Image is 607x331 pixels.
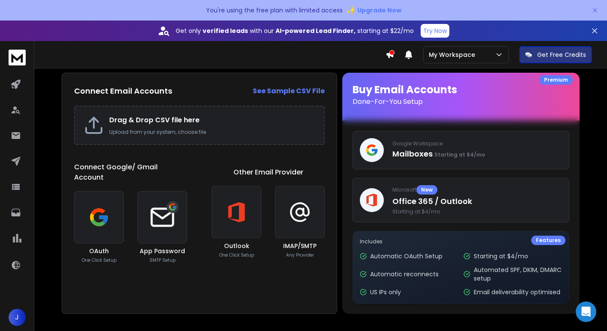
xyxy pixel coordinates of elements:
[531,236,565,245] div: Features
[74,85,172,97] h2: Connect Email Accounts
[370,270,439,278] p: Automatic reconnects
[82,257,117,263] p: One Click Setup
[206,6,343,15] p: You're using the free plan with limited access
[346,2,401,19] button: ✨Upgrade Now
[176,27,414,35] p: Get only with our starting at $22/mo
[537,50,586,59] p: Get Free Credits
[576,301,596,322] div: Open Intercom Messenger
[360,238,562,245] p: Includes
[357,6,401,15] span: Upgrade Now
[434,151,485,158] span: Starting at $4/mo
[392,140,562,147] p: Google Workspace
[286,252,314,258] p: Any Provider
[74,162,187,183] h1: Connect Google/ Gmail Account
[474,252,528,260] p: Starting at $4/mo
[224,242,249,250] h3: Outlook
[474,266,562,283] p: Automated SPF, DKIM, DMARC setup
[392,185,562,195] p: Microsoft
[109,115,315,125] h2: Drag & Drop CSV file here
[150,257,176,263] p: SMTP Setup
[353,83,569,107] h1: Buy Email Accounts
[9,309,26,326] button: J
[474,288,560,296] p: Email deliverability optimised
[203,27,248,35] strong: verified leads
[9,50,26,65] img: logo
[392,208,562,215] span: Starting at $4/mo
[283,242,317,250] h3: IMAP/SMTP
[275,27,356,35] strong: AI-powered Lead Finder,
[392,195,562,207] p: Office 365 / Outlook
[346,4,356,16] span: ✨
[109,129,315,136] p: Upload from your system, choose file
[89,247,109,255] h3: OAuth
[253,86,325,96] a: See Sample CSV File
[353,97,569,107] p: Done-For-You Setup
[370,288,401,296] p: US IPs only
[539,75,573,85] div: Premium
[429,50,478,59] p: My Workspace
[421,24,449,38] button: Try Now
[392,148,562,160] p: Mailboxes
[219,252,254,258] p: One Click Setup
[416,185,437,195] div: New
[423,27,447,35] p: Try Now
[140,247,185,255] h3: App Password
[519,46,592,63] button: Get Free Credits
[370,252,443,260] p: Automatic OAuth Setup
[233,167,303,177] h1: Other Email Provider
